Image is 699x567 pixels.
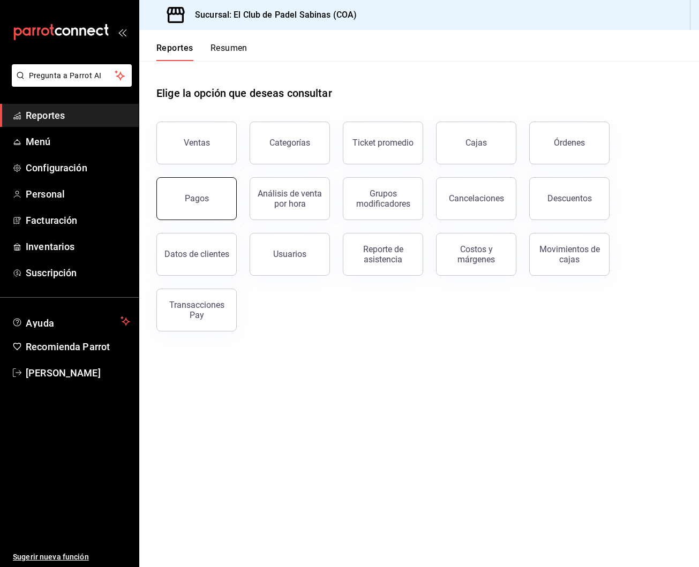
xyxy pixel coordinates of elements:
[536,244,603,264] div: Movimientos de cajas
[26,187,130,201] span: Personal
[273,249,306,259] div: Usuarios
[436,122,516,164] button: Cajas
[26,339,130,354] span: Recomienda Parrot
[26,266,130,280] span: Suscripción
[26,213,130,228] span: Facturación
[156,233,237,276] button: Datos de clientes
[529,177,610,220] button: Descuentos
[164,249,229,259] div: Datos de clientes
[250,177,330,220] button: Análisis de venta por hora
[26,239,130,254] span: Inventarios
[269,138,310,148] div: Categorías
[7,78,132,89] a: Pregunta a Parrot AI
[465,138,487,148] div: Cajas
[12,64,132,87] button: Pregunta a Parrot AI
[163,300,230,320] div: Transacciones Pay
[186,9,357,21] h3: Sucursal: El Club de Padel Sabinas (COA)
[26,315,116,328] span: Ayuda
[436,177,516,220] button: Cancelaciones
[350,188,416,209] div: Grupos modificadores
[211,43,247,61] button: Resumen
[184,138,210,148] div: Ventas
[26,108,130,123] span: Reportes
[257,188,323,209] div: Análisis de venta por hora
[352,138,414,148] div: Ticket promedio
[343,233,423,276] button: Reporte de asistencia
[156,177,237,220] button: Pagos
[250,233,330,276] button: Usuarios
[343,177,423,220] button: Grupos modificadores
[26,161,130,175] span: Configuración
[26,134,130,149] span: Menú
[156,289,237,331] button: Transacciones Pay
[26,366,130,380] span: [PERSON_NAME]
[156,43,247,61] div: navigation tabs
[529,122,610,164] button: Órdenes
[554,138,585,148] div: Órdenes
[250,122,330,164] button: Categorías
[118,28,126,36] button: open_drawer_menu
[350,244,416,264] div: Reporte de asistencia
[13,551,130,563] span: Sugerir nueva función
[449,193,504,203] div: Cancelaciones
[156,43,193,61] button: Reportes
[343,122,423,164] button: Ticket promedio
[547,193,592,203] div: Descuentos
[436,233,516,276] button: Costos y márgenes
[443,244,509,264] div: Costos y márgenes
[185,193,209,203] div: Pagos
[156,85,332,101] h1: Elige la opción que deseas consultar
[529,233,610,276] button: Movimientos de cajas
[156,122,237,164] button: Ventas
[29,70,115,81] span: Pregunta a Parrot AI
